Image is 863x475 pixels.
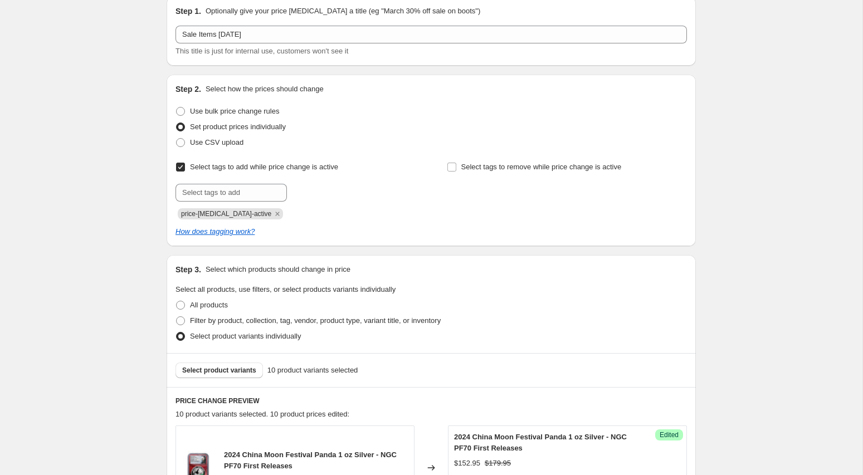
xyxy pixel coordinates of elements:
[206,264,350,275] p: Select which products should change in price
[175,285,396,293] span: Select all products, use filters, or select products variants individually
[181,210,271,218] span: price-change-job-active
[175,47,348,55] span: This title is just for internal use, customers won't see it
[206,6,480,17] p: Optionally give your price [MEDICAL_DATA] a title (eg "March 30% off sale on boots")
[175,184,287,202] input: Select tags to add
[190,107,279,115] span: Use bulk price change rules
[190,301,228,309] span: All products
[175,410,349,418] span: 10 product variants selected. 10 product prices edited:
[175,264,201,275] h2: Step 3.
[454,433,627,452] span: 2024 China Moon Festival Panda 1 oz Silver - NGC PF70 First Releases
[267,365,358,376] span: 10 product variants selected
[175,396,687,405] h6: PRICE CHANGE PREVIEW
[190,138,243,146] span: Use CSV upload
[206,84,324,95] p: Select how the prices should change
[461,163,622,171] span: Select tags to remove while price change is active
[660,430,679,439] span: Edited
[485,458,511,469] strike: $179.95
[175,26,687,43] input: 30% off holiday sale
[175,84,201,95] h2: Step 2.
[224,450,397,470] span: 2024 China Moon Festival Panda 1 oz Silver - NGC PF70 First Releases
[454,458,480,469] div: $152.95
[190,123,286,131] span: Set product prices individually
[272,209,282,219] button: Remove price-change-job-active
[175,363,263,378] button: Select product variants
[182,366,256,375] span: Select product variants
[190,316,441,325] span: Filter by product, collection, tag, vendor, product type, variant title, or inventory
[175,6,201,17] h2: Step 1.
[190,332,301,340] span: Select product variants individually
[175,227,255,236] a: How does tagging work?
[190,163,338,171] span: Select tags to add while price change is active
